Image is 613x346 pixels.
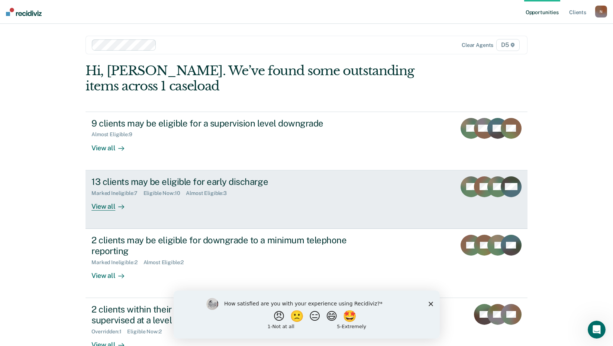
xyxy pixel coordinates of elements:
[462,42,493,48] div: Clear agents
[91,329,127,335] div: Overridden : 1
[186,190,233,196] div: Almost Eligible : 3
[86,170,527,229] a: 13 clients may be eligible for early dischargeMarked Ineligible:7Eligible Now:10Almost Eligible:3...
[91,196,133,211] div: View all
[86,112,527,170] a: 9 clients may be eligible for a supervision level downgradeAlmost Eligible:9View all
[127,329,167,335] div: Eligible Now : 2
[91,131,138,138] div: Almost Eligible : 9
[91,138,133,152] div: View all
[588,321,606,339] iframe: Intercom live chat
[91,176,352,187] div: 13 clients may be eligible for early discharge
[91,118,352,129] div: 9 clients may be eligible for a supervision level downgrade
[496,39,520,51] span: D5
[143,190,186,196] div: Eligible Now : 10
[595,6,607,17] button: N
[86,229,527,298] a: 2 clients may be eligible for downgrade to a minimum telephone reportingMarked Ineligible:2Almost...
[91,259,143,266] div: Marked Ineligible : 2
[91,304,352,326] div: 2 clients within their first 6 months of supervision are being supervised at a level that does no...
[91,235,352,256] div: 2 clients may be eligible for downgrade to a minimum telephone reporting
[86,63,439,94] div: Hi, [PERSON_NAME]. We’ve found some outstanding items across 1 caseload
[6,8,42,16] img: Recidiviz
[91,190,143,196] div: Marked Ineligible : 7
[91,265,133,280] div: View all
[174,291,440,339] iframe: Survey by Kim from Recidiviz
[143,259,190,266] div: Almost Eligible : 2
